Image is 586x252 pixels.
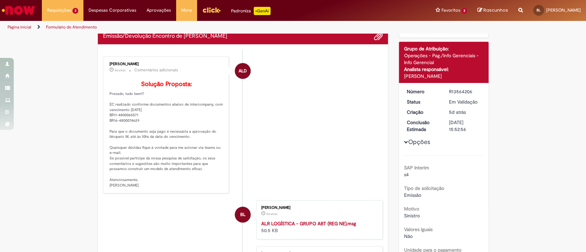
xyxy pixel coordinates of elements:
div: Andressa Luiza Da Silva [235,63,251,79]
span: 3 [72,8,78,14]
a: Rascunhos [478,7,508,14]
b: SAP Interim [404,165,429,171]
a: Página inicial [8,24,31,30]
span: Sinistro [404,213,420,219]
small: Comentários adicionais [134,67,178,73]
span: More [181,7,192,14]
div: [DATE] 15:52:56 [449,119,481,133]
span: 3 [461,8,467,14]
button: Adicionar anexos [374,32,383,41]
span: Aprovações [147,7,171,14]
div: Grupo de Atribuição: [404,45,483,52]
div: Padroniza [231,7,271,15]
div: Em Validação [449,98,481,105]
p: Prezado, tudo bem?! EC realizado conforme documentos abaixo de intercompany, com vencimento [DATE... [110,81,224,188]
b: Solução Proposta: [141,80,192,88]
span: [PERSON_NAME] [546,7,581,13]
div: Operações - Pag./Info Gerenciais - Info Gerencial [404,52,483,66]
div: [PERSON_NAME] [404,73,483,80]
span: Emissão [404,192,421,198]
span: 5d atrás [266,212,277,216]
b: Valores Iguais [404,226,433,232]
div: Analista responsável: [404,66,483,73]
dt: Número [402,88,444,95]
dt: Status [402,98,444,105]
img: ServiceNow [1,3,36,17]
div: R13564206 [449,88,481,95]
ul: Trilhas de página [5,21,386,34]
span: Despesas Corporativas [89,7,136,14]
div: 50.5 KB [261,220,376,234]
div: [PERSON_NAME] [261,206,376,210]
span: ALD [239,63,247,79]
span: BL [240,206,245,223]
div: [PERSON_NAME] [110,62,224,66]
b: Tipo de solicitação [404,185,444,191]
span: 5d atrás [449,109,466,115]
dt: Conclusão Estimada [402,119,444,133]
span: Requisições [47,7,71,14]
span: Rascunhos [483,7,508,13]
span: BL [537,8,541,12]
div: 24/09/2025 16:52:51 [449,109,481,116]
a: Formulário de Atendimento [46,24,97,30]
span: s4 [404,171,409,178]
span: Favoritos [441,7,460,14]
a: ALR LOGÍSTICA - GRUPO ABT (REG NE).msg [261,220,356,227]
b: Motivo [404,206,419,212]
span: Não [404,233,413,239]
time: 24/09/2025 16:52:29 [266,212,277,216]
span: 5d atrás [115,68,126,72]
h2: Emissão/Devolução Encontro de Contas Fornecedor Histórico de tíquete [103,33,227,39]
time: 24/09/2025 16:52:51 [449,109,466,115]
p: +GenAi [254,7,271,15]
div: Beatriz Santana Lagares [235,207,251,223]
img: click_logo_yellow_360x200.png [202,5,221,15]
dt: Criação [402,109,444,116]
